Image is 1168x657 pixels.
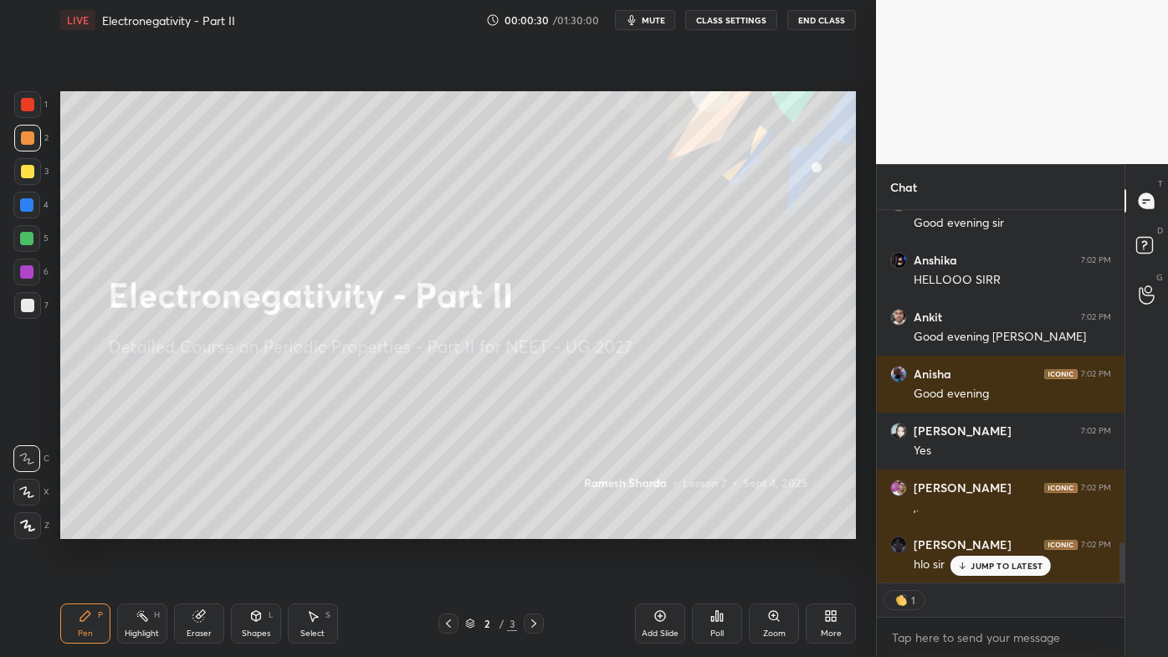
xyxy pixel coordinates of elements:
img: iconic-dark.1390631f.png [1044,369,1078,379]
div: 7:02 PM [1081,312,1111,322]
div: 7:02 PM [1081,426,1111,436]
button: End Class [787,10,856,30]
div: Shapes [242,629,270,638]
div: Yes [914,443,1111,459]
p: JUMP TO LATEST [971,561,1042,571]
div: 3 [14,158,49,185]
div: hlo sir [914,557,1111,573]
p: Chat [877,165,930,209]
div: Pen [78,629,93,638]
button: CLASS SETTINGS [685,10,777,30]
div: 5 [13,225,49,252]
div: H [154,611,160,619]
img: c33f9ef103f144998e0f072be85ac580.jpg [890,366,907,382]
h6: Anisha [914,367,951,382]
div: 4 [13,192,49,218]
p: G [1156,271,1163,284]
div: S [325,611,330,619]
h6: [PERSON_NAME] [914,480,1012,495]
div: Good evening sir [914,215,1111,232]
div: X [13,479,49,506]
div: Zoom [763,629,786,638]
div: grid [877,210,1124,583]
div: 7:02 PM [1081,369,1111,379]
div: HELLOOO SIRR [914,272,1111,289]
div: C [13,445,49,472]
div: Good evening [PERSON_NAME] [914,329,1111,346]
div: 1 [14,91,48,118]
img: iconic-dark.1390631f.png [1044,540,1078,550]
div: Good evening [914,386,1111,403]
h4: Electronegativity - Part II [102,13,235,28]
div: 7:02 PM [1081,255,1111,265]
img: 34859b3c06384f42a9f0498ed420d668.jpg [890,536,907,553]
div: Add Slide [642,629,679,638]
div: Eraser [187,629,212,638]
img: clapping_hands.png [893,592,909,608]
h6: Ankit [914,310,942,325]
p: D [1157,224,1163,237]
div: LIVE [60,10,95,30]
div: Select [300,629,325,638]
p: T [1158,177,1163,190]
div: ,. [914,500,1111,516]
div: 2 [14,125,49,151]
div: / [499,619,504,629]
div: Z [14,512,49,539]
img: 4b33b7a69ed9406eb8bd85886245008c.jpg [890,423,907,439]
div: 1 [909,593,916,607]
div: 7:02 PM [1081,483,1111,493]
h6: [PERSON_NAME] [914,423,1012,439]
div: 7:02 PM [1081,540,1111,550]
div: More [821,629,842,638]
span: mute [642,14,665,26]
div: L [269,611,274,619]
div: P [98,611,103,619]
div: 3 [507,616,517,631]
img: bb9732b6ea804f3e96cdd89650718096.jpg [890,252,907,269]
h6: Anshika [914,253,957,268]
div: 2 [479,619,495,629]
div: Highlight [125,629,159,638]
img: 3165eaadc29e4ac98a7de2dd90d2da15.jpg [890,480,907,496]
button: mute [615,10,675,30]
img: iconic-dark.1390631f.png [1044,483,1078,493]
div: Poll [710,629,724,638]
img: 62e357fc69d541bfb9aca2aafed71745.jpg [890,309,907,326]
h6: [PERSON_NAME] [914,537,1012,552]
div: 6 [13,259,49,285]
div: 7 [14,292,49,319]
